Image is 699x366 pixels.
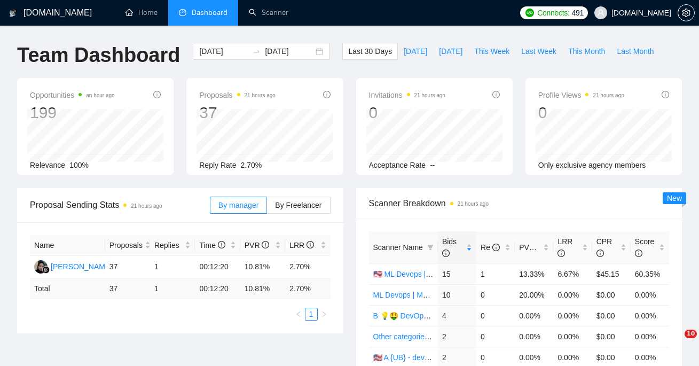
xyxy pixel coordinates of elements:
[9,5,17,22] img: logo
[373,270,640,278] a: 🇺🇸 ML Devops | MLops – [GEOGRAPHIC_DATA]/CA/AU - test: bid in range 90%
[30,278,105,299] td: Total
[525,9,534,17] img: upwork-logo.png
[369,103,445,123] div: 0
[596,250,604,257] span: info-circle
[592,305,631,326] td: $0.00
[481,243,500,252] span: Re
[252,47,261,56] span: swap-right
[373,332,583,341] a: Other categories - ALL KEYWORDS - devops + ml + devops sp
[105,235,150,256] th: Proposals
[318,308,331,321] button: right
[105,278,150,299] td: 37
[592,284,631,305] td: $0.00
[476,305,515,326] td: 0
[199,161,236,169] span: Reply Rate
[292,308,305,321] button: left
[515,43,562,60] button: Last Week
[323,91,331,98] span: info-circle
[241,161,262,169] span: 2.70%
[150,256,195,278] td: 1
[245,92,276,98] time: 21 hours ago
[30,198,210,212] span: Proposal Sending Stats
[86,92,114,98] time: an hour ago
[369,89,445,102] span: Invitations
[275,201,321,209] span: By Freelancer
[631,263,669,284] td: 60.35%
[553,326,592,347] td: 0.00%
[537,7,569,19] span: Connects:
[593,92,624,98] time: 21 hours ago
[538,89,624,102] span: Profile Views
[439,45,462,57] span: [DATE]
[568,45,605,57] span: This Month
[262,241,269,248] span: info-circle
[515,305,553,326] td: 0.00%
[369,161,426,169] span: Acceptance Rate
[245,241,270,250] span: PVR
[240,278,285,299] td: 10.81 %
[476,326,515,347] td: 0
[289,241,314,250] span: LRR
[572,7,584,19] span: 491
[685,330,697,338] span: 10
[635,237,655,258] span: Score
[109,239,143,251] span: Proposals
[662,91,669,98] span: info-circle
[492,244,500,251] span: info-circle
[438,326,476,347] td: 2
[305,308,317,320] a: 1
[678,4,695,21] button: setting
[199,103,276,123] div: 37
[373,243,423,252] span: Scanner Name
[218,201,258,209] span: By manager
[292,308,305,321] li: Previous Page
[42,266,50,274] img: gigradar-bm.png
[663,330,688,355] iframe: Intercom live chat
[562,43,611,60] button: This Month
[373,312,544,320] a: B 💡🤑 DevOps Щось жирненьке - General Profile
[265,45,313,57] input: End date
[342,43,398,60] button: Last 30 Days
[150,278,195,299] td: 1
[348,45,392,57] span: Last 30 Days
[69,161,89,169] span: 100%
[631,326,669,347] td: 0.00%
[515,263,553,284] td: 13.33%
[468,43,515,60] button: This Week
[398,43,433,60] button: [DATE]
[538,161,646,169] span: Only exclusive agency members
[427,244,434,251] span: filter
[553,305,592,326] td: 0.00%
[30,103,115,123] div: 199
[305,308,318,321] li: 1
[538,103,624,123] div: 0
[285,256,330,278] td: 2.70%
[425,239,436,255] span: filter
[199,45,248,57] input: Start date
[249,8,288,17] a: searchScanner
[442,237,457,258] span: Bids
[476,263,515,284] td: 1
[515,326,553,347] td: 0.00%
[105,256,150,278] td: 37
[553,263,592,284] td: 6.67%
[150,235,195,256] th: Replies
[438,284,476,305] td: 10
[199,89,276,102] span: Proposals
[557,237,572,258] span: LRR
[153,91,161,98] span: info-circle
[557,250,565,257] span: info-circle
[592,326,631,347] td: $0.00
[592,263,631,284] td: $45.15
[476,284,515,305] td: 0
[125,8,158,17] a: homeHome
[252,47,261,56] span: to
[30,89,115,102] span: Opportunities
[678,9,694,17] span: setting
[678,9,695,17] a: setting
[519,243,544,252] span: PVR
[433,43,468,60] button: [DATE]
[51,261,112,272] div: [PERSON_NAME]
[179,9,186,16] span: dashboard
[438,263,476,284] td: 15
